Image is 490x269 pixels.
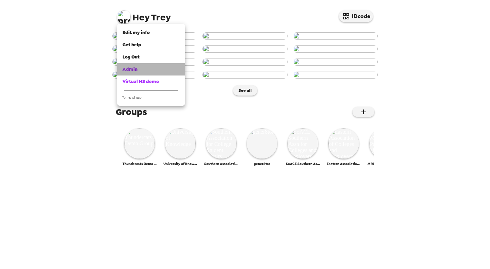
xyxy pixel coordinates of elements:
[122,54,140,60] span: Log Out
[117,94,185,103] a: Terms of use
[122,42,141,48] span: Get help
[122,30,150,35] span: Edit my info
[122,95,142,100] span: Terms of use
[122,66,137,72] span: Admin
[122,79,159,84] span: Virtual HS demo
